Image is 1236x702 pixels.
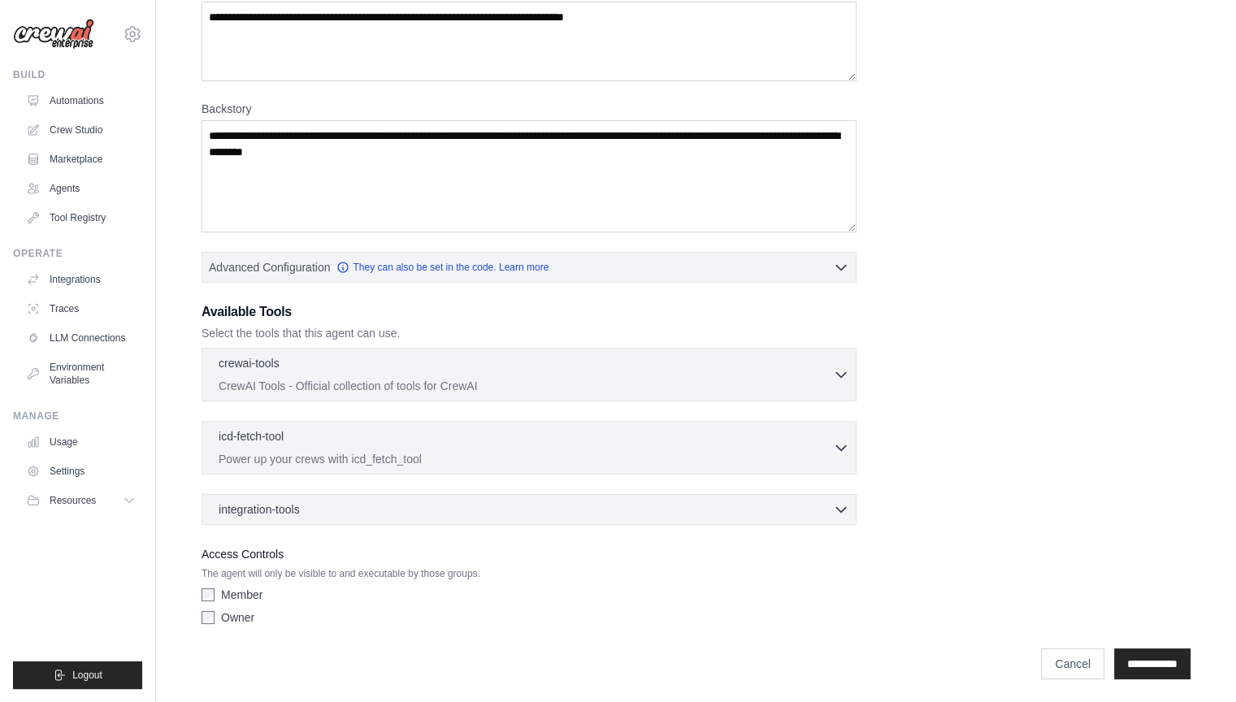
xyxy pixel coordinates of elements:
span: Advanced Configuration [209,259,330,275]
a: Crew Studio [20,117,142,143]
p: CrewAI Tools - Official collection of tools for CrewAI [219,378,833,394]
a: Integrations [20,266,142,292]
span: integration-tools [219,501,300,518]
div: Manage [13,409,142,422]
span: Resources [50,494,96,507]
label: Owner [221,609,254,626]
label: Backstory [202,101,857,117]
button: Advanced Configuration They can also be set in the code. Learn more [202,253,856,282]
label: Access Controls [202,544,857,564]
button: Logout [13,661,142,689]
h3: Available Tools [202,302,857,322]
div: Operate [13,247,142,260]
a: Marketplace [20,146,142,172]
img: Logo [13,19,94,50]
p: Power up your crews with icd_fetch_tool [219,451,833,467]
a: Tool Registry [20,205,142,231]
a: Usage [20,429,142,455]
div: Build [13,68,142,81]
a: Agents [20,175,142,201]
a: Settings [20,458,142,484]
p: Select the tools that this agent can use. [202,325,857,341]
p: crewai-tools [219,355,280,371]
button: integration-tools [209,501,849,518]
button: icd-fetch-tool Power up your crews with icd_fetch_tool [209,428,849,467]
p: The agent will only be visible to and executable by those groups. [202,567,857,580]
p: icd-fetch-tool [219,428,284,444]
label: Member [221,587,262,603]
a: They can also be set in the code. Learn more [336,261,549,274]
a: Traces [20,296,142,322]
a: Automations [20,88,142,114]
a: LLM Connections [20,325,142,351]
button: Resources [20,487,142,513]
a: Environment Variables [20,354,142,393]
span: Logout [72,669,102,682]
button: crewai-tools CrewAI Tools - Official collection of tools for CrewAI [209,355,849,394]
a: Cancel [1041,648,1104,679]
